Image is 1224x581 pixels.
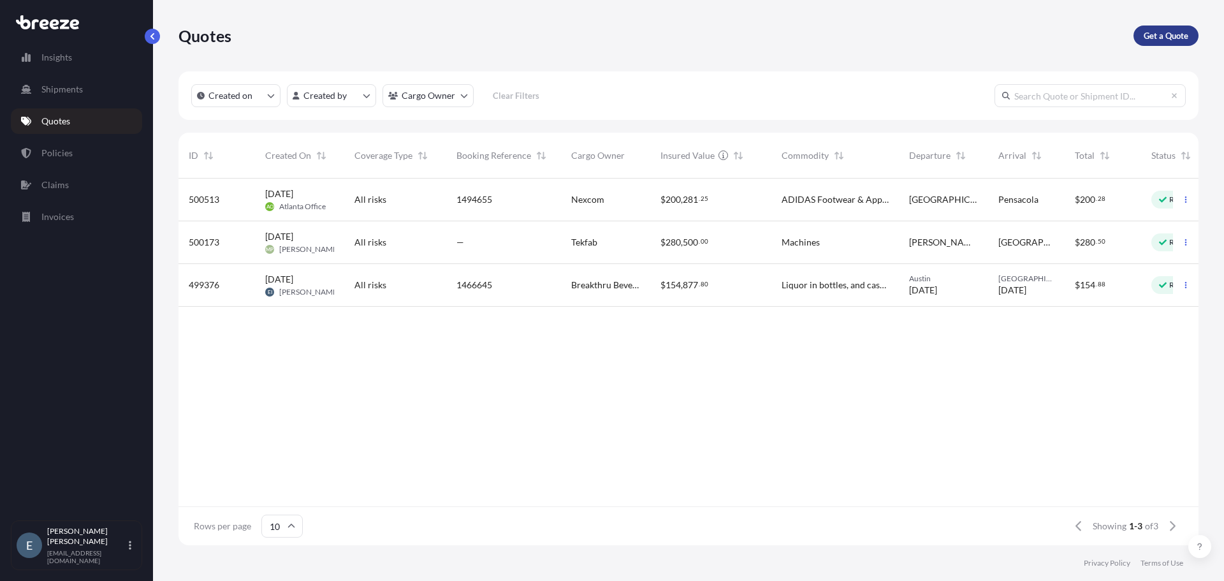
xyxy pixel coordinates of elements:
[683,195,698,204] span: 281
[279,244,340,254] span: [PERSON_NAME]
[189,193,219,206] span: 500513
[699,282,700,286] span: .
[701,196,708,201] span: 25
[782,279,889,291] span: Liquor in bottles, and cases and palletized.
[41,51,72,64] p: Insights
[683,238,698,247] span: 500
[699,239,700,244] span: .
[1129,520,1142,533] span: 1-3
[354,236,386,249] span: All risks
[1169,195,1191,205] p: Ready
[998,284,1026,297] span: [DATE]
[681,281,683,290] span: ,
[660,281,666,290] span: $
[456,279,492,291] span: 1466645
[194,520,251,533] span: Rows per page
[178,26,231,46] p: Quotes
[1084,558,1130,568] a: Privacy Policy
[189,149,198,162] span: ID
[265,273,293,286] span: [DATE]
[1145,520,1158,533] span: of 3
[1169,237,1191,247] p: Ready
[11,204,142,230] a: Invoices
[11,140,142,166] a: Policies
[666,195,681,204] span: 200
[953,148,968,163] button: Sort
[354,149,412,162] span: Coverage Type
[660,149,715,162] span: Insured Value
[208,89,252,102] p: Created on
[456,236,464,249] span: —
[1098,282,1105,286] span: 88
[1098,239,1105,244] span: 50
[402,89,455,102] p: Cargo Owner
[268,286,272,298] span: EI
[265,230,293,243] span: [DATE]
[1151,149,1176,162] span: Status
[1029,148,1044,163] button: Sort
[279,202,326,212] span: Atlanta Office
[287,84,376,107] button: createdBy Filter options
[683,281,698,290] span: 877
[303,89,347,102] p: Created by
[1096,196,1097,201] span: .
[354,193,386,206] span: All risks
[571,236,597,249] span: Tekfab
[1075,195,1080,204] span: $
[909,193,978,206] span: [GEOGRAPHIC_DATA]
[1133,26,1198,46] a: Get a Quote
[11,172,142,198] a: Claims
[731,148,746,163] button: Sort
[1178,148,1193,163] button: Sort
[831,148,847,163] button: Sort
[41,210,74,223] p: Invoices
[666,281,681,290] span: 154
[279,287,340,297] span: [PERSON_NAME]
[1075,238,1080,247] span: $
[1098,196,1105,201] span: 28
[701,282,708,286] span: 80
[998,193,1038,206] span: Pensacola
[1075,281,1080,290] span: $
[681,238,683,247] span: ,
[480,85,551,106] button: Clear Filters
[382,84,474,107] button: cargoOwner Filter options
[191,84,280,107] button: createdOn Filter options
[660,238,666,247] span: $
[41,115,70,128] p: Quotes
[782,149,829,162] span: Commodity
[1140,558,1183,568] a: Terms of Use
[1080,238,1095,247] span: 280
[534,148,549,163] button: Sort
[998,236,1054,249] span: [GEOGRAPHIC_DATA]
[1169,280,1191,290] p: Ready
[266,243,273,256] span: MP
[189,236,219,249] span: 500173
[189,279,219,291] span: 499376
[11,77,142,102] a: Shipments
[699,196,700,201] span: .
[354,279,386,291] span: All risks
[909,284,937,297] span: [DATE]
[909,236,978,249] span: [PERSON_NAME]
[47,526,126,547] p: [PERSON_NAME] [PERSON_NAME]
[266,200,273,213] span: AO
[415,148,430,163] button: Sort
[1144,29,1188,42] p: Get a Quote
[1080,281,1095,290] span: 154
[1093,520,1126,533] span: Showing
[666,238,681,247] span: 280
[26,539,33,552] span: E
[1080,195,1095,204] span: 200
[998,274,1054,284] span: [GEOGRAPHIC_DATA]
[456,149,531,162] span: Booking Reference
[571,193,604,206] span: Nexcom
[41,147,73,159] p: Policies
[1075,149,1095,162] span: Total
[571,279,640,291] span: Breakthru Beverage
[782,236,820,249] span: Machines
[493,89,539,102] p: Clear Filters
[660,195,666,204] span: $
[701,239,708,244] span: 00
